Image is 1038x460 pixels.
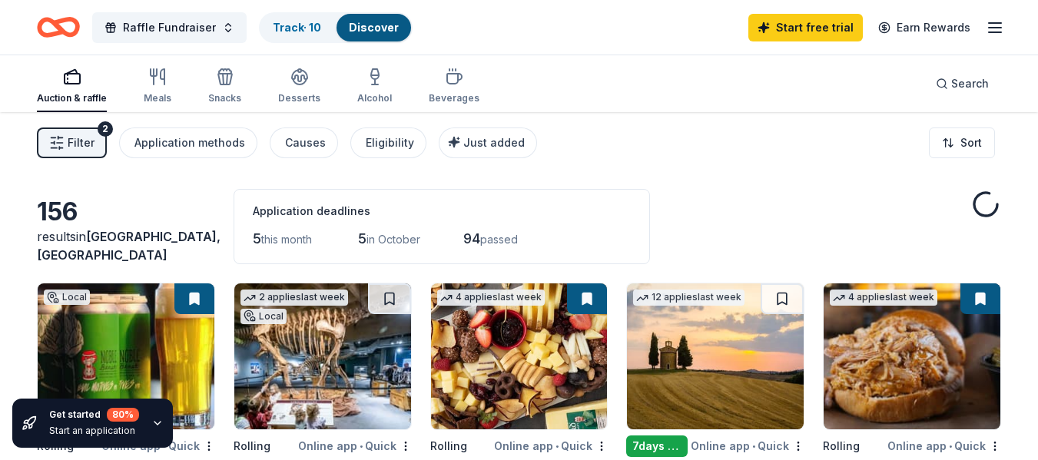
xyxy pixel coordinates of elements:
[360,440,363,452] span: •
[357,92,392,104] div: Alcohol
[37,127,107,158] button: Filter2
[123,18,216,37] span: Raffle Fundraiser
[273,21,321,34] a: Track· 10
[37,92,107,104] div: Auction & raffle
[285,134,326,152] div: Causes
[437,290,545,306] div: 4 applies last week
[240,309,287,324] div: Local
[748,14,863,41] a: Start free trial
[253,202,631,220] div: Application deadlines
[208,92,241,104] div: Snacks
[429,92,479,104] div: Beverages
[494,436,608,455] div: Online app Quick
[37,61,107,112] button: Auction & raffle
[929,127,995,158] button: Sort
[49,425,139,437] div: Start an application
[869,14,980,41] a: Earn Rewards
[49,408,139,422] div: Get started
[951,74,989,93] span: Search
[278,92,320,104] div: Desserts
[960,134,982,152] span: Sort
[37,197,215,227] div: 156
[298,436,412,455] div: Online app Quick
[240,290,348,306] div: 2 applies last week
[37,9,80,45] a: Home
[691,436,804,455] div: Online app Quick
[439,127,537,158] button: Just added
[98,121,113,137] div: 2
[253,230,261,247] span: 5
[37,229,221,263] span: [GEOGRAPHIC_DATA], [GEOGRAPHIC_DATA]
[823,437,860,455] div: Rolling
[144,61,171,112] button: Meals
[463,136,525,149] span: Just added
[924,68,1001,99] button: Search
[824,283,1000,429] img: Image for Mission BBQ
[431,283,608,429] img: Image for Gordon Food Service Store
[37,229,221,263] span: in
[107,408,139,422] div: 80 %
[37,227,215,264] div: results
[430,437,467,455] div: Rolling
[270,127,338,158] button: Causes
[463,230,480,247] span: 94
[830,290,937,306] div: 4 applies last week
[633,290,745,306] div: 12 applies last week
[278,61,320,112] button: Desserts
[366,233,420,246] span: in October
[429,61,479,112] button: Beverages
[134,134,245,152] div: Application methods
[92,12,247,43] button: Raffle Fundraiser
[208,61,241,112] button: Snacks
[119,127,257,158] button: Application methods
[366,134,414,152] div: Eligibility
[887,436,1001,455] div: Online app Quick
[234,283,411,429] img: Image for Great Lakes Science Center
[949,440,952,452] span: •
[555,440,559,452] span: •
[349,21,399,34] a: Discover
[44,290,90,305] div: Local
[358,230,366,247] span: 5
[627,283,804,429] img: Image for AF Travel Ideas
[261,233,312,246] span: this month
[357,61,392,112] button: Alcohol
[350,127,426,158] button: Eligibility
[626,435,688,457] div: 7 days left
[38,283,214,429] img: Image for Noble Beast Brewing Co.
[68,134,95,152] span: Filter
[259,12,413,43] button: Track· 10Discover
[480,233,518,246] span: passed
[144,92,171,104] div: Meals
[752,440,755,452] span: •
